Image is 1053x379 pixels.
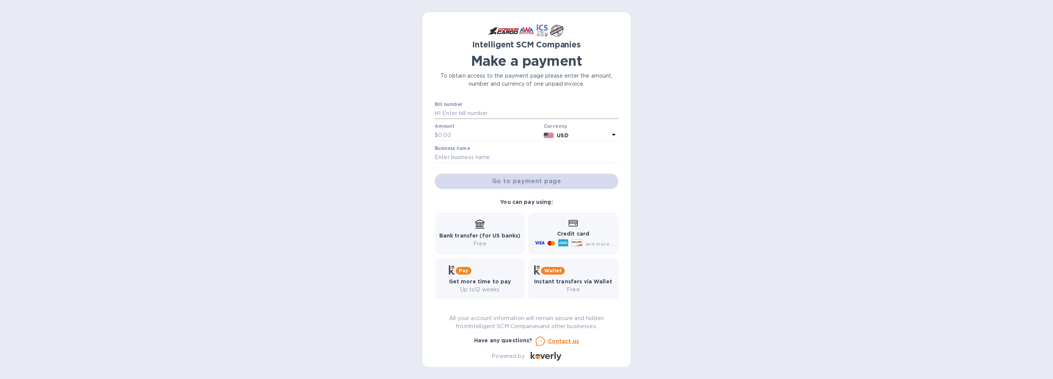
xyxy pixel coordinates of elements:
b: Get more time to pay [449,278,511,285]
b: Instant transfers via Wallet [534,278,612,285]
p: All your account information will remain secure and hidden from Intelligent SCM Companies and oth... [435,314,618,330]
p: Free [534,286,612,294]
input: 0.00 [438,130,541,141]
b: Credit card [557,231,589,237]
p: Up to 12 weeks [449,286,511,294]
p: № [435,109,441,117]
b: Have any questions? [474,337,533,343]
p: To obtain access to the payment page please enter the amount, number and currency of one unpaid i... [435,72,618,88]
label: Business name [435,146,470,151]
p: Free [439,240,521,248]
u: Contact us [548,338,579,344]
b: You can pay using: [500,199,553,205]
img: USD [544,133,554,138]
b: Bank transfer (for US banks) [439,233,521,239]
b: USD [557,132,568,138]
b: Wallet [544,268,562,273]
b: Intelligent SCM Companies [472,40,581,49]
p: Powered by [492,352,524,360]
label: Amount [435,124,454,129]
input: Enter business name [435,152,618,163]
label: Bill number [435,102,462,107]
b: Currency [544,123,567,129]
span: and more... [585,241,613,247]
h1: Make a payment [435,53,618,69]
b: Pay [459,268,468,273]
p: $ [435,131,438,139]
input: Enter bill number [441,108,618,119]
